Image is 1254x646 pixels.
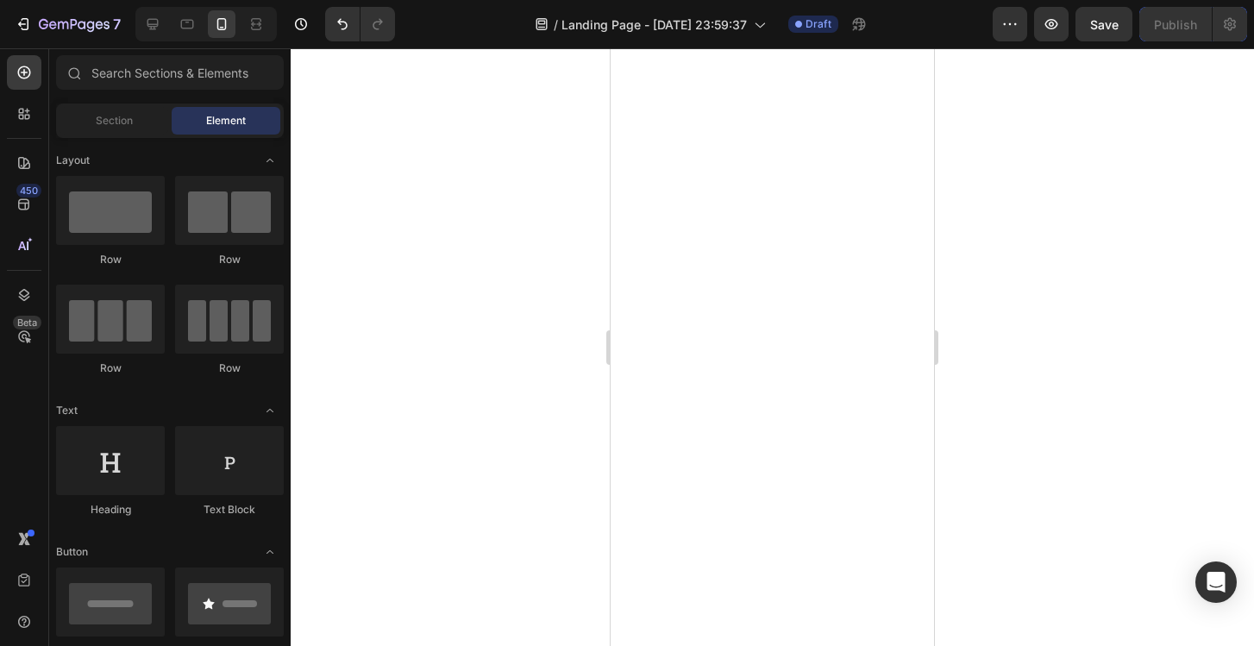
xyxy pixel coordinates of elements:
[56,55,284,90] input: Search Sections & Elements
[16,184,41,198] div: 450
[56,252,165,267] div: Row
[113,14,121,34] p: 7
[1090,17,1119,32] span: Save
[1139,7,1212,41] button: Publish
[13,316,41,329] div: Beta
[96,113,133,129] span: Section
[1195,561,1237,603] div: Open Intercom Messenger
[56,361,165,376] div: Row
[1154,16,1197,34] div: Publish
[561,16,747,34] span: Landing Page - [DATE] 23:59:37
[806,16,831,32] span: Draft
[256,538,284,566] span: Toggle open
[56,153,90,168] span: Layout
[56,544,88,560] span: Button
[175,361,284,376] div: Row
[1075,7,1132,41] button: Save
[56,502,165,517] div: Heading
[325,7,395,41] div: Undo/Redo
[7,7,129,41] button: 7
[554,16,558,34] span: /
[256,397,284,424] span: Toggle open
[256,147,284,174] span: Toggle open
[206,113,246,129] span: Element
[611,48,934,646] iframe: Design area
[56,403,78,418] span: Text
[175,502,284,517] div: Text Block
[175,252,284,267] div: Row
